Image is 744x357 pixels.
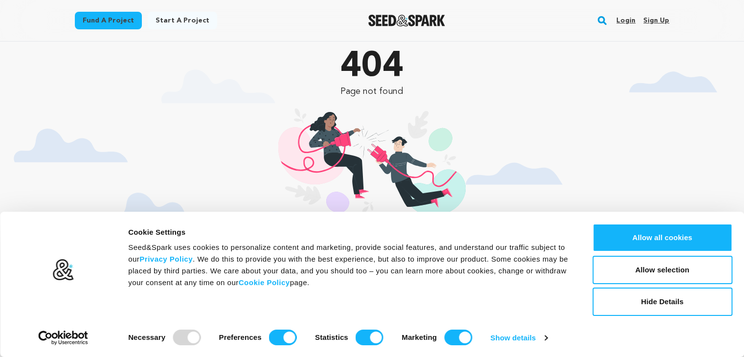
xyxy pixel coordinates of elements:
a: Sign up [643,13,669,28]
p: 404 [273,49,471,85]
strong: Marketing [402,333,437,341]
img: logo [52,259,74,281]
a: Show details [491,331,547,345]
a: Login [616,13,635,28]
div: Cookie Settings [128,226,570,238]
img: Seed&Spark Logo Dark Mode [368,15,445,26]
div: Seed&Spark uses cookies to personalize content and marketing, provide social features, and unders... [128,242,570,289]
strong: Preferences [219,333,262,341]
strong: Statistics [315,333,348,341]
a: Cookie Policy [239,278,290,287]
button: Allow all cookies [592,223,732,252]
button: Hide Details [592,288,732,316]
p: Page not found [273,85,471,98]
button: Allow selection [592,256,732,284]
a: Usercentrics Cookiebot - opens in a new window [21,331,106,345]
a: Fund a project [75,12,142,29]
strong: Necessary [128,333,165,341]
a: Privacy Policy [139,255,193,263]
img: 404 illustration [278,108,466,229]
a: Start a project [148,12,217,29]
a: Seed&Spark Homepage [368,15,445,26]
